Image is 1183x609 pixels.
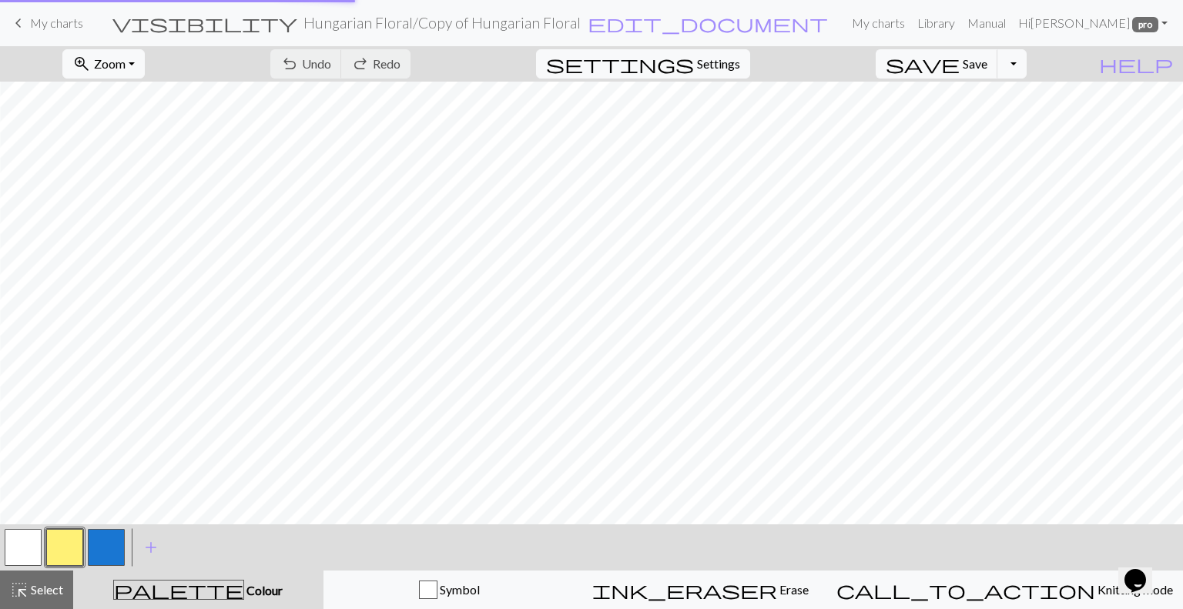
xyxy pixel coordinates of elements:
a: My charts [846,8,911,38]
a: Library [911,8,961,38]
span: ink_eraser [592,579,777,601]
span: Symbol [437,582,480,597]
span: Save [963,56,987,71]
span: call_to_action [836,579,1095,601]
span: keyboard_arrow_left [9,12,28,34]
i: Settings [546,55,694,73]
span: edit_document [588,12,828,34]
button: Save [876,49,998,79]
span: help [1099,53,1173,75]
button: Colour [73,571,323,609]
span: add [142,537,160,558]
span: save [886,53,960,75]
span: Erase [777,582,809,597]
a: Hi[PERSON_NAME] pro [1012,8,1174,38]
button: SettingsSettings [536,49,750,79]
h2: Hungarian Floral / Copy of Hungarian Floral [303,14,581,32]
button: Erase [575,571,826,609]
button: Knitting mode [826,571,1183,609]
span: Colour [244,583,283,597]
span: settings [546,53,694,75]
button: Zoom [62,49,145,79]
iframe: chat widget [1118,547,1168,594]
span: Knitting mode [1095,582,1173,597]
button: Symbol [323,571,575,609]
span: Select [28,582,63,597]
span: zoom_in [72,53,91,75]
span: visibility [112,12,297,34]
a: My charts [9,10,83,36]
span: palette [114,579,243,601]
span: Zoom [94,56,126,71]
span: highlight_alt [10,579,28,601]
span: Settings [697,55,740,73]
span: pro [1132,17,1158,32]
a: Manual [961,8,1012,38]
span: My charts [30,15,83,30]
